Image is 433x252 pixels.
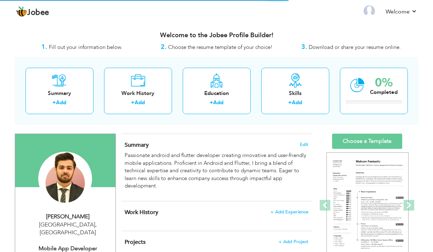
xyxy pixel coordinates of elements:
[270,209,308,214] span: + Add Experience
[386,7,417,16] a: Welcome
[21,213,115,221] div: [PERSON_NAME]
[364,5,375,17] img: Profile Img
[125,209,308,216] h4: This helps to show the companies you have worked for.
[41,43,47,51] strong: 1.
[27,9,49,17] span: Jobee
[188,90,245,97] div: Education
[125,238,146,246] span: Projects
[16,6,49,17] a: Jobee
[38,152,92,206] img: Mubeen Shafiq
[267,90,324,97] div: Skills
[309,44,401,51] span: Download or share your resume online.
[15,32,418,39] h3: Welcome to the Jobee Profile Builder!
[125,208,158,216] span: Work History
[288,99,292,106] label: +
[125,239,308,246] h4: This helps to highlight the project, tools and skills you have worked on.
[95,221,97,229] span: ,
[125,141,149,149] span: Summary
[279,239,308,244] span: + Add Project
[168,44,273,51] span: Choose the resume template of your choice!
[131,99,135,106] label: +
[49,44,123,51] span: Fill out your information below.
[125,152,308,190] p: Passionate android and flutter developer creating innovative and user-friendly mobile application...
[210,99,213,106] label: +
[301,43,307,51] strong: 3.
[110,90,166,97] div: Work History
[31,90,88,97] div: Summary
[370,77,398,89] div: 0%
[52,99,56,106] label: +
[370,89,398,96] div: Completed
[135,99,145,106] a: Add
[213,99,223,106] a: Add
[16,6,27,17] img: jobee.io
[56,99,66,106] a: Add
[292,99,302,106] a: Add
[161,43,166,51] strong: 2.
[300,142,308,147] span: Edit
[21,221,115,237] div: [GEOGRAPHIC_DATA] [GEOGRAPHIC_DATA]
[125,141,308,149] h4: Adding a summary is a quick and easy way to highlight your experience and interests.
[332,134,402,149] a: Choose a Template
